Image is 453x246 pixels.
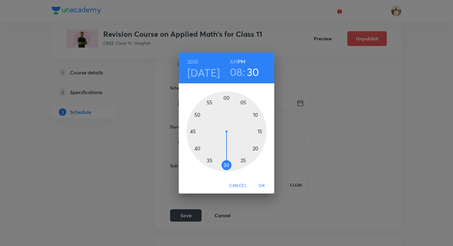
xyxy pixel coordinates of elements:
[187,66,220,79] button: [DATE]
[227,180,250,191] button: Cancel
[247,65,259,78] button: 30
[230,65,243,78] button: 08
[230,57,238,66] button: AM
[243,65,245,78] h3: :
[187,57,198,66] button: 2025
[252,180,272,191] button: OK
[229,182,247,190] span: Cancel
[238,57,245,66] button: PM
[255,182,269,190] span: OK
